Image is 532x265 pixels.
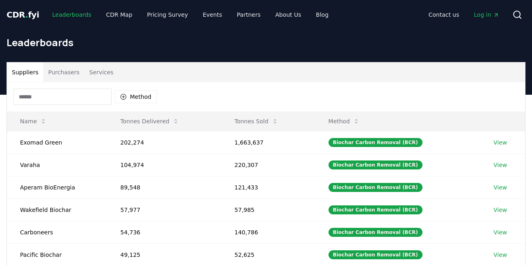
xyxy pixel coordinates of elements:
[46,7,335,22] nav: Main
[494,206,507,214] a: View
[107,176,221,198] td: 89,548
[7,62,43,82] button: Suppliers
[494,138,507,147] a: View
[329,205,422,214] div: Biochar Carbon Removal (BCR)
[7,198,107,221] td: Wakefield Biochar
[329,228,422,237] div: Biochar Carbon Removal (BCR)
[7,10,39,20] span: CDR fyi
[7,9,39,20] a: CDR.fyi
[309,7,335,22] a: Blog
[221,221,315,243] td: 140,786
[7,176,107,198] td: Aperam BioEnergia
[107,154,221,176] td: 104,974
[230,7,267,22] a: Partners
[141,7,194,22] a: Pricing Survey
[107,221,221,243] td: 54,736
[422,7,506,22] nav: Main
[494,251,507,259] a: View
[494,161,507,169] a: View
[25,10,28,20] span: .
[85,62,118,82] button: Services
[269,7,308,22] a: About Us
[43,62,85,82] button: Purchasers
[221,198,315,221] td: 57,985
[494,228,507,236] a: View
[196,7,228,22] a: Events
[221,176,315,198] td: 121,433
[467,7,506,22] a: Log in
[7,221,107,243] td: Carboneers
[7,154,107,176] td: Varaha
[13,113,53,129] button: Name
[107,198,221,221] td: 57,977
[115,90,157,103] button: Method
[100,7,139,22] a: CDR Map
[114,113,186,129] button: Tonnes Delivered
[221,154,315,176] td: 220,307
[494,183,507,192] a: View
[474,11,499,19] span: Log in
[7,131,107,154] td: Exomad Green
[422,7,466,22] a: Contact us
[329,160,422,169] div: Biochar Carbon Removal (BCR)
[329,183,422,192] div: Biochar Carbon Removal (BCR)
[221,131,315,154] td: 1,663,637
[329,138,422,147] div: Biochar Carbon Removal (BCR)
[46,7,98,22] a: Leaderboards
[228,113,285,129] button: Tonnes Sold
[329,250,422,259] div: Biochar Carbon Removal (BCR)
[107,131,221,154] td: 202,274
[322,113,367,129] button: Method
[7,36,525,49] h1: Leaderboards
